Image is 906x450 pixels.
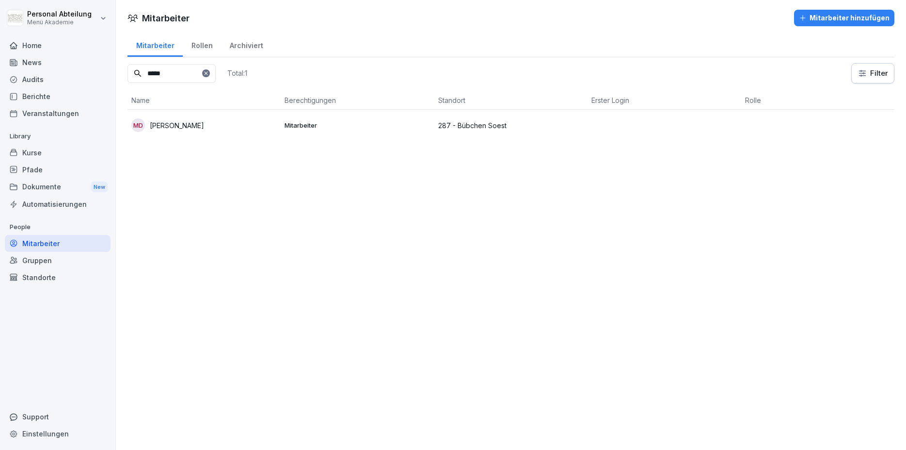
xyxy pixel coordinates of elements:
a: Standorte [5,269,111,286]
h1: Mitarbeiter [142,12,190,25]
th: Standort [434,91,588,110]
button: Mitarbeiter hinzufügen [794,10,894,26]
a: Archiviert [221,32,271,57]
div: Mitarbeiter hinzufügen [799,13,890,23]
div: New [91,182,108,193]
p: [PERSON_NAME] [150,120,204,131]
a: Berichte [5,88,111,105]
a: Rollen [183,32,221,57]
a: Einstellungen [5,425,111,442]
a: Veranstaltungen [5,105,111,122]
div: Filter [858,68,888,78]
div: Support [5,408,111,425]
a: Mitarbeiter [127,32,183,57]
p: Library [5,129,111,144]
th: Rolle [741,91,894,110]
th: Name [127,91,281,110]
a: Mitarbeiter [5,235,111,252]
p: 287 - Bübchen Soest [438,120,584,131]
p: Mitarbeiter [285,121,430,130]
div: MD [131,118,145,132]
a: Home [5,37,111,54]
p: Personal Abteilung [27,10,92,18]
p: People [5,219,111,235]
a: Kurse [5,144,111,161]
a: DokumenteNew [5,178,111,196]
th: Berechtigungen [281,91,434,110]
th: Erster Login [588,91,741,110]
a: Automatisierungen [5,196,111,213]
a: Audits [5,71,111,88]
a: News [5,54,111,71]
div: Dokumente [5,178,111,196]
p: Menü Akademie [27,19,92,26]
button: Filter [852,64,894,83]
p: Total: 1 [227,68,247,78]
a: Gruppen [5,252,111,269]
a: Pfade [5,161,111,178]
